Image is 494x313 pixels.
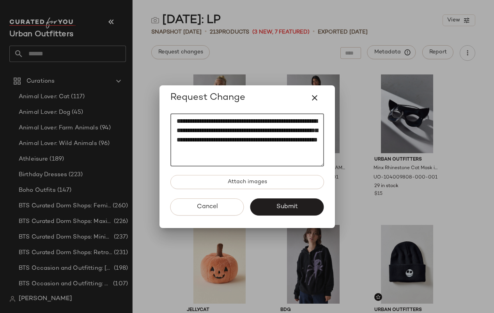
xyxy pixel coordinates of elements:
button: Submit [250,198,324,216]
span: Attach images [227,179,267,185]
span: Request Change [170,92,245,104]
span: Cancel [196,203,218,210]
button: Attach images [170,175,324,189]
span: Submit [276,203,298,210]
button: Cancel [170,198,244,216]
